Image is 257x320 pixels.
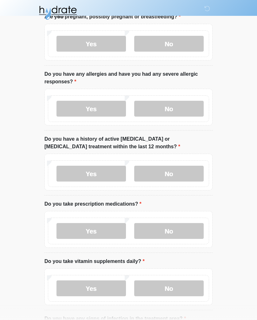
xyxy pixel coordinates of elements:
[134,223,204,239] label: No
[56,223,126,239] label: Yes
[134,101,204,117] label: No
[56,36,126,52] label: Yes
[134,166,204,182] label: No
[56,101,126,117] label: Yes
[44,258,145,265] label: Do you take vitamin supplements daily?
[38,5,77,21] img: Hydrate IV Bar - Fort Collins Logo
[134,36,204,52] label: No
[56,166,126,182] label: Yes
[134,280,204,296] label: No
[56,280,126,296] label: Yes
[44,200,142,208] label: Do you take prescription medications?
[44,135,213,150] label: Do you have a history of active [MEDICAL_DATA] or [MEDICAL_DATA] treatment within the last 12 mon...
[44,70,213,86] label: Do you have any allergies and have you had any severe allergic responses?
